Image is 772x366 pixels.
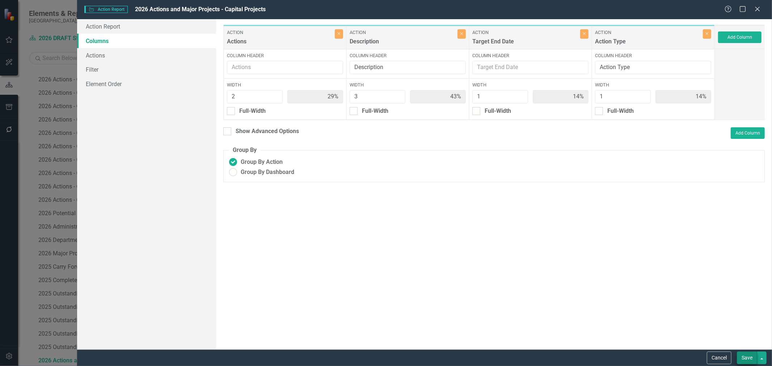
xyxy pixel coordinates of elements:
a: Filter [77,62,216,77]
div: Actions [227,38,333,50]
label: Column Header [350,52,466,59]
label: Action [350,29,456,36]
span: Group By Dashboard [241,168,294,176]
label: Action [472,29,578,36]
input: Target End Date [472,61,589,74]
input: Action Type [595,61,711,74]
input: Column Width [472,90,528,103]
input: Column Width [350,90,405,103]
button: Cancel [707,352,731,364]
label: Action [595,29,701,36]
label: Width [595,82,711,88]
div: Full-Width [485,107,511,115]
label: Action [227,29,333,36]
div: Full-Width [239,107,266,115]
input: Actions [227,61,343,74]
button: Add Column [718,31,762,43]
span: Action Report [84,6,127,13]
div: Show Advanced Options [236,127,299,136]
label: Column Header [595,52,711,59]
div: Description [350,38,456,50]
span: Group By Action [241,158,283,166]
button: Save [737,352,757,364]
a: Action Report [77,19,216,34]
label: Width [350,82,466,88]
legend: Group By [229,146,260,154]
button: Add Column [731,127,765,139]
span: 2026 Actions and Major Projects - Capital Projects [135,6,266,13]
a: Actions [77,48,216,63]
div: Target End Date [472,38,578,50]
div: Full-Width [607,107,634,115]
div: Full-Width [362,107,388,115]
label: Width [227,82,343,88]
input: Column Width [227,90,283,103]
input: Description [350,61,466,74]
label: Column Header [472,52,589,59]
a: Element Order [77,77,216,91]
label: Column Header [227,52,343,59]
a: Columns [77,34,216,48]
div: Action Type [595,38,701,50]
label: Width [472,82,589,88]
input: Column Width [595,90,651,103]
